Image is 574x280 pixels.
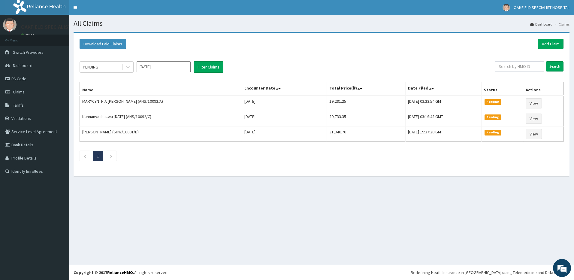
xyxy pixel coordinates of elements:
span: Tariffs [13,102,24,108]
a: Previous page [83,153,86,159]
li: Claims [553,22,569,27]
td: 20,733.35 [327,111,405,126]
div: Redefining Heath Insurance in [GEOGRAPHIC_DATA] using Telemedicine and Data Science! [411,269,569,275]
a: Add Claim [538,39,563,49]
span: Claims [13,89,25,95]
img: User Image [503,4,510,11]
td: MARYCYNTHIA [PERSON_NAME] (ANS/10092/A) [80,96,242,111]
a: View [526,129,542,139]
button: Filter Claims [194,61,223,73]
span: Switch Providers [13,50,44,55]
input: Select Month and Year [137,61,191,72]
a: Page 1 is your current page [97,153,99,159]
a: View [526,98,542,108]
th: Actions [523,82,563,96]
span: Pending [485,130,501,135]
footer: All rights reserved. [69,265,574,280]
th: Encounter Date [242,82,327,96]
td: [DATE] [242,126,327,142]
a: View [526,114,542,124]
td: [DATE] [242,96,327,111]
img: User Image [3,18,17,32]
a: Next page [110,153,113,159]
span: Pending [485,114,501,120]
h1: All Claims [74,20,569,27]
th: Status [482,82,523,96]
td: [DATE] [242,111,327,126]
input: Search by HMO ID [495,61,544,72]
td: [DATE] 03:19:42 GMT [406,111,482,126]
td: [PERSON_NAME] (SHW/10001/B) [80,126,242,142]
button: Download Paid Claims [80,39,126,49]
input: Search [546,61,563,72]
div: PENDING [83,64,98,70]
span: Pending [485,99,501,105]
td: 31,346.70 [327,126,405,142]
span: Dashboard [13,63,32,68]
p: OAKFIELD SPECIALIST HOSPITAL [21,24,96,30]
span: OAKFIELD SPECIALIST HOSPITAL [514,5,569,10]
td: [DATE] 19:37:20 GMT [406,126,482,142]
th: Total Price(₦) [327,82,405,96]
th: Date Filed [406,82,482,96]
strong: Copyright © 2017 . [74,270,134,275]
td: Ifunnanyachukwu [DATE] (ANS/10092/C) [80,111,242,126]
a: Dashboard [530,22,552,27]
th: Name [80,82,242,96]
td: 19,291.25 [327,96,405,111]
td: [DATE] 03:23:54 GMT [406,96,482,111]
a: RelianceHMO [107,270,133,275]
a: Online [21,33,35,37]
